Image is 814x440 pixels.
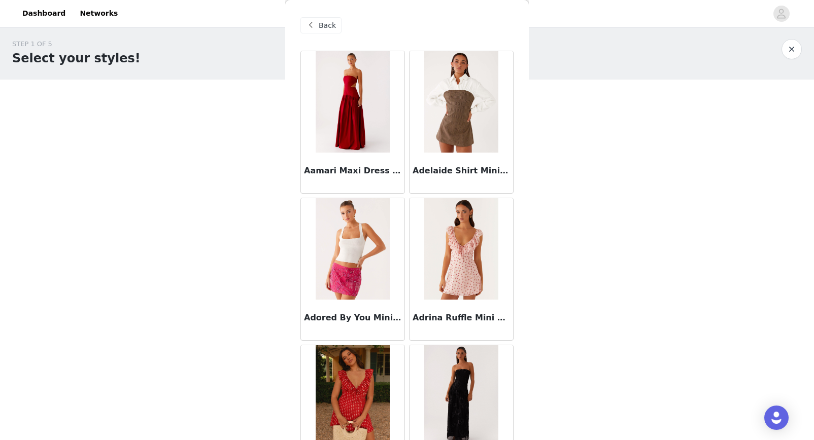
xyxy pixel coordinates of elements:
img: Adrina Ruffle Mini Dress - Pink Flower [424,198,498,300]
img: Adored By You Mini Skirt - Fuchsia [316,198,389,300]
div: Open Intercom Messenger [764,406,789,430]
h3: Adored By You Mini Skirt - Fuchsia [304,312,401,324]
div: avatar [776,6,786,22]
h3: Adrina Ruffle Mini Dress - Pink Flower [413,312,510,324]
a: Networks [74,2,124,25]
h3: Aamari Maxi Dress - Red [304,165,401,177]
h1: Select your styles! [12,49,141,67]
img: Adelaide Shirt Mini Dress - Brown [424,51,498,153]
span: Back [319,20,336,31]
a: Dashboard [16,2,72,25]
div: STEP 1 OF 5 [12,39,141,49]
h3: Adelaide Shirt Mini Dress - Brown [413,165,510,177]
img: Aamari Maxi Dress - Red [316,51,389,153]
